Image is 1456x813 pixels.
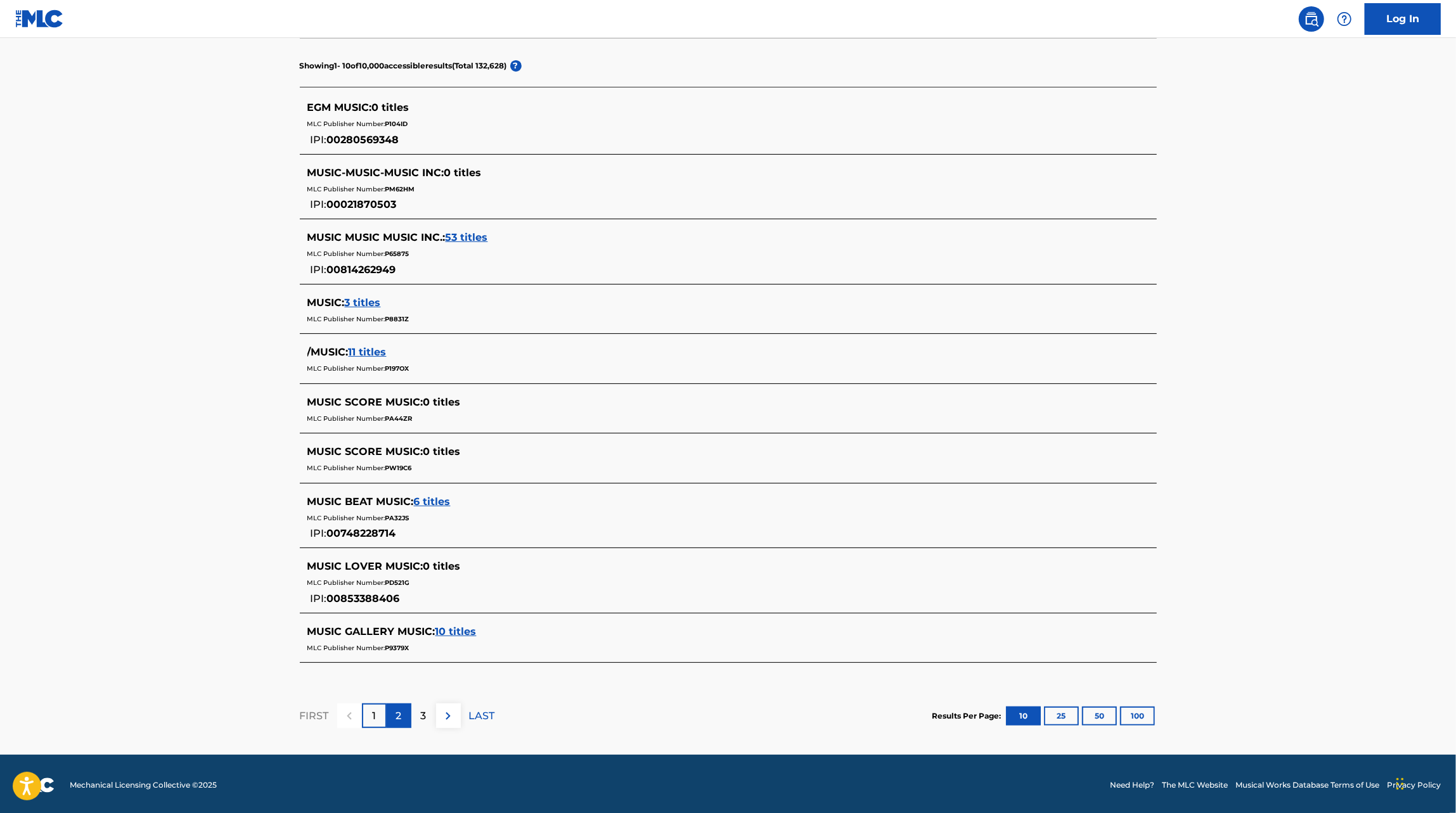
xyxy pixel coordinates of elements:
span: 10 titles [435,625,477,637]
span: PW19C6 [385,464,412,472]
span: 0 titles [444,167,482,179]
span: 00748228714 [327,527,396,539]
p: Results Per Page: [932,710,1005,722]
p: FIRST [300,708,329,724]
span: 0 titles [423,445,461,458]
p: LAST [469,708,495,724]
span: 00280569348 [327,134,399,146]
span: 0 titles [423,396,461,408]
span: P8831Z [385,315,409,323]
span: MUSIC SCORE MUSIC : [307,445,423,458]
span: 0 titles [423,560,461,572]
span: IPI: [311,592,327,605]
a: Log In [1365,3,1441,35]
img: right [441,708,456,724]
a: Public Search [1299,6,1324,32]
img: MLC Logo [15,10,64,28]
span: MUSIC : [307,297,345,309]
button: 100 [1120,707,1155,726]
span: P104ID [385,120,408,128]
p: Showing 1 - 10 of 10,000 accessible results (Total 132,628 ) [300,60,507,72]
span: MLC Publisher Number: [307,579,385,587]
span: PM62HM [385,185,415,193]
span: Mechanical Licensing Collective © 2025 [70,779,217,791]
a: Musical Works Database Terms of Use [1235,779,1379,791]
span: IPI: [311,134,327,146]
button: 25 [1044,707,1079,726]
span: PD521G [385,579,410,587]
span: IPI: [311,264,327,276]
span: 00021870503 [327,198,397,210]
span: ? [510,60,522,72]
span: P9379X [385,644,409,652]
a: Privacy Policy [1387,779,1441,791]
span: MUSIC-MUSIC-MUSIC INC : [307,167,444,179]
a: Need Help? [1110,779,1154,791]
span: MLC Publisher Number: [307,364,385,373]
span: MUSIC MUSIC MUSIC INC. : [307,231,446,243]
span: MLC Publisher Number: [307,120,385,128]
span: MLC Publisher Number: [307,464,385,472]
img: search [1304,11,1319,27]
span: MLC Publisher Number: [307,250,385,258]
img: help [1337,11,1352,27]
span: MLC Publisher Number: [307,514,385,522]
iframe: Chat Widget [1393,752,1456,813]
span: 00853388406 [327,592,400,605]
div: Help [1332,6,1357,32]
span: MUSIC GALLERY MUSIC : [307,625,435,637]
span: MUSIC LOVER MUSIC : [307,560,423,572]
span: 53 titles [446,231,488,243]
span: 6 titles [414,496,451,508]
div: Arrastrar [1396,765,1404,803]
span: PA44ZR [385,414,413,423]
span: P197OX [385,364,409,373]
span: IPI: [311,527,327,539]
span: MUSIC SCORE MUSIC : [307,396,423,408]
span: 3 titles [345,297,381,309]
span: P65875 [385,250,409,258]
span: 00814262949 [327,264,396,276]
span: MLC Publisher Number: [307,315,385,323]
span: EGM MUSIC : [307,101,372,113]
p: 1 [372,708,376,724]
p: 2 [396,708,402,724]
span: 11 titles [349,346,387,358]
button: 50 [1082,707,1117,726]
span: /MUSIC : [307,346,349,358]
span: MLC Publisher Number: [307,185,385,193]
button: 10 [1006,707,1041,726]
span: MUSIC BEAT MUSIC : [307,496,414,508]
span: IPI: [311,198,327,210]
a: The MLC Website [1162,779,1228,791]
span: MLC Publisher Number: [307,644,385,652]
span: 0 titles [372,101,409,113]
span: PA32JS [385,514,409,522]
span: MLC Publisher Number: [307,414,385,423]
p: 3 [421,708,427,724]
div: Widget de chat [1393,752,1456,813]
